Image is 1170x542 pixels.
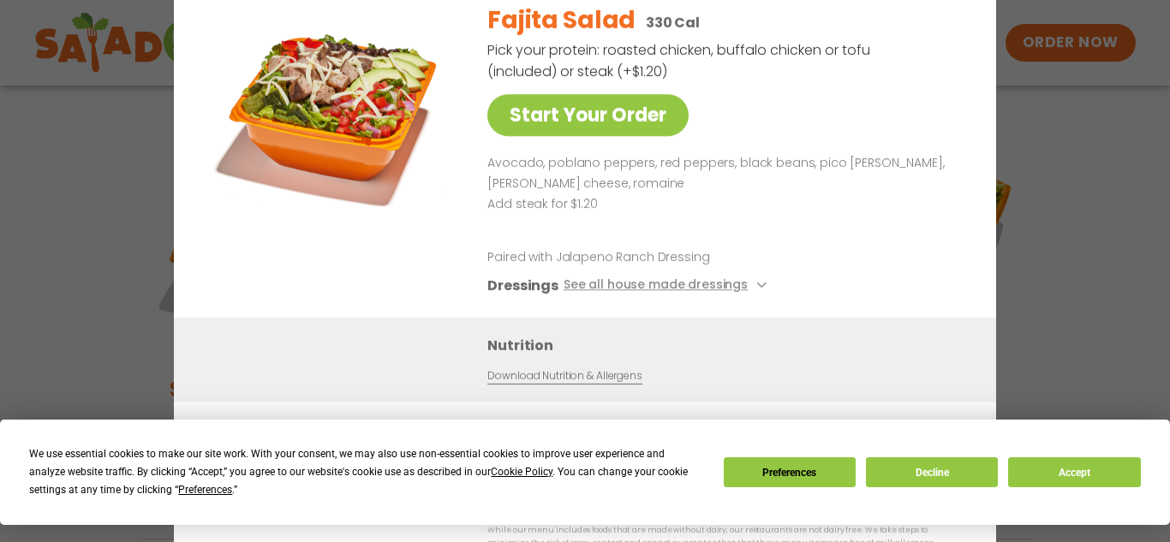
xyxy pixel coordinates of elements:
h3: Nutrition [487,335,970,356]
p: 330 Cal [646,12,700,33]
p: Pick your protein: roasted chicken, buffalo chicken or tofu (included) or steak (+$1.20) [487,39,873,82]
button: Decline [866,457,998,487]
button: Preferences [724,457,856,487]
button: Accept [1008,457,1140,487]
p: Add steak for $1.20 [487,194,955,215]
span: Preferences [178,484,232,496]
button: See all house made dressings [564,275,772,296]
p: Paired with Jalapeno Ranch Dressing [487,248,804,266]
span: Cookie Policy [491,466,552,478]
p: Avocado, poblano peppers, red peppers, black beans, pico [PERSON_NAME], [PERSON_NAME] cheese, rom... [487,153,955,194]
h2: Fajita Salad [487,3,636,39]
a: Start Your Order [487,94,689,136]
div: We use essential cookies to make our site work. With your consent, we may also use non-essential ... [29,445,702,499]
h3: Dressings [487,275,558,296]
a: Download Nutrition & Allergens [487,368,642,384]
